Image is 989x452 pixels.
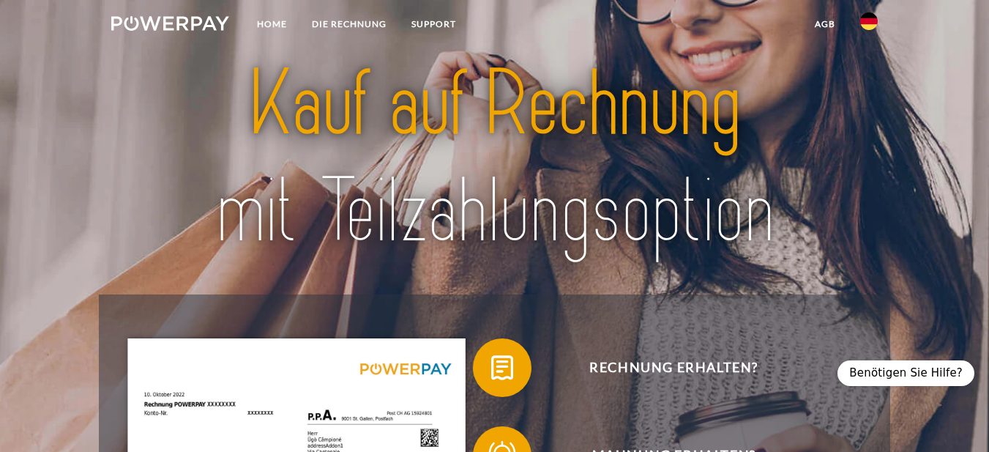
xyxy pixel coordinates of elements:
[299,11,399,37] a: DIE RECHNUNG
[399,11,469,37] a: SUPPORT
[494,338,853,397] span: Rechnung erhalten?
[149,45,840,271] img: title-powerpay_de.svg
[111,16,229,31] img: logo-powerpay-white.svg
[484,349,520,386] img: qb_bill.svg
[837,360,974,386] div: Benötigen Sie Hilfe?
[473,338,854,397] button: Rechnung erhalten?
[802,11,848,37] a: agb
[860,12,878,30] img: de
[245,11,299,37] a: Home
